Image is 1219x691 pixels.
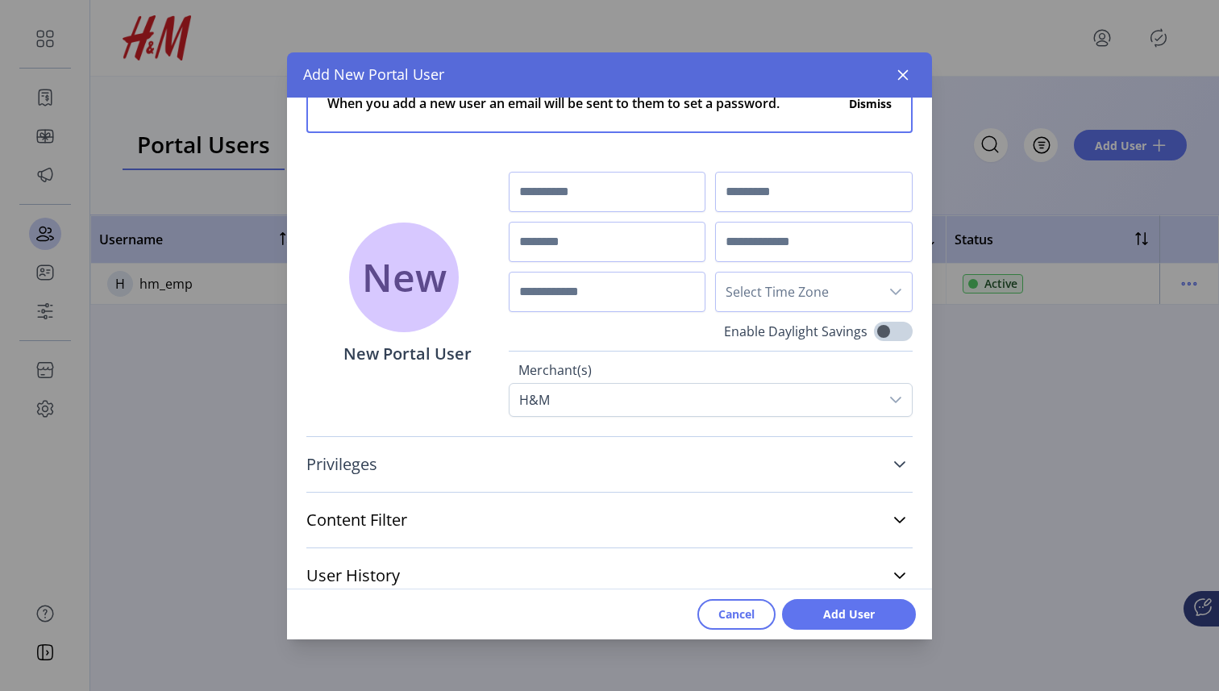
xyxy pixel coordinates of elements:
button: Add User [782,599,916,630]
span: When you add a new user an email will be sent to them to set a password. [327,85,780,122]
span: Add New Portal User [303,64,444,85]
span: Cancel [718,606,755,622]
div: H&M [510,384,560,416]
p: New Portal User [343,342,472,366]
span: Content Filter [306,512,407,528]
a: Content Filter [306,502,913,538]
span: Privileges [306,456,377,472]
span: New [362,248,447,306]
div: dropdown trigger [880,273,912,311]
button: Cancel [697,599,776,630]
a: Privileges [306,447,913,482]
button: Dismiss [849,95,892,112]
label: Merchant(s) [518,360,903,383]
label: Enable Daylight Savings [724,322,867,341]
span: Select Time Zone [716,273,880,311]
span: Add User [803,606,895,622]
a: User History [306,558,913,593]
span: User History [306,568,400,584]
